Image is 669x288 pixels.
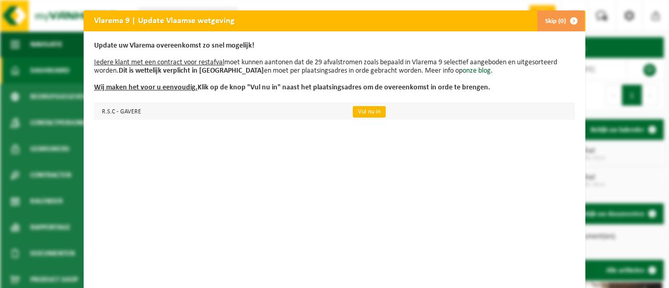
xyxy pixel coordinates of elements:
u: Iedere klant met een contract voor restafval [94,59,224,66]
button: Skip (0) [537,10,584,31]
h2: Vlarema 9 | Update Vlaamse wetgeving [84,10,245,30]
b: Dit is wettelijk verplicht in [GEOGRAPHIC_DATA] [119,67,264,75]
td: R.S.C - GAVERE [94,102,344,120]
u: Wij maken het voor u eenvoudig. [94,84,198,91]
b: Klik op de knop "Vul nu in" naast het plaatsingsadres om de overeenkomst in orde te brengen. [94,84,490,91]
a: onze blog. [463,67,493,75]
p: moet kunnen aantonen dat de 29 afvalstromen zoals bepaald in Vlarema 9 selectief aangeboden en ui... [94,42,575,92]
b: Update uw Vlarema overeenkomst zo snel mogelijk! [94,42,255,50]
a: Vul nu in [353,106,386,118]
